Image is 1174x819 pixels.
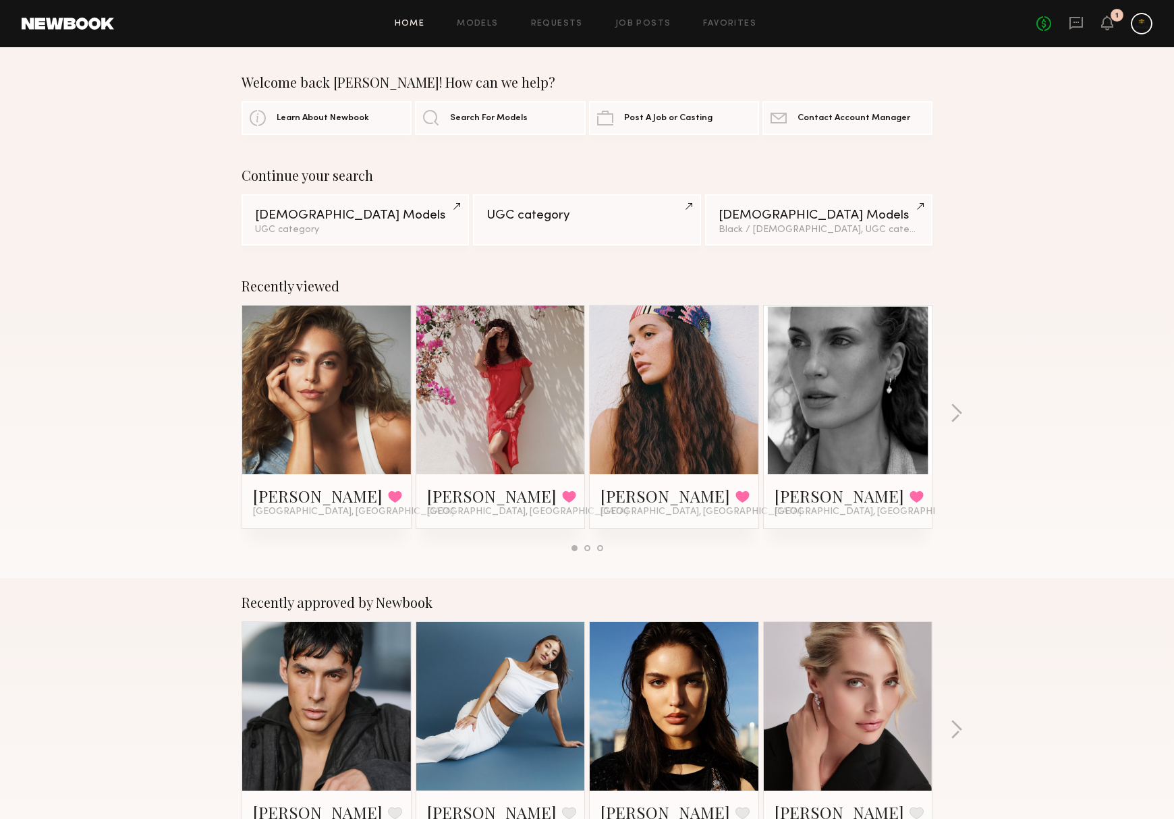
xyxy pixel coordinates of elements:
[457,20,498,28] a: Models
[395,20,425,28] a: Home
[531,20,583,28] a: Requests
[775,507,976,517] span: [GEOGRAPHIC_DATA], [GEOGRAPHIC_DATA]
[705,194,932,246] a: [DEMOGRAPHIC_DATA] ModelsBlack / [DEMOGRAPHIC_DATA], UGC category
[473,194,700,246] a: UGC category
[600,507,802,517] span: [GEOGRAPHIC_DATA], [GEOGRAPHIC_DATA]
[242,167,932,183] div: Continue your search
[589,101,759,135] a: Post A Job or Casting
[719,209,919,222] div: [DEMOGRAPHIC_DATA] Models
[703,20,756,28] a: Favorites
[242,594,932,611] div: Recently approved by Newbook
[762,101,932,135] a: Contact Account Manager
[277,114,369,123] span: Learn About Newbook
[486,209,687,222] div: UGC category
[719,225,919,235] div: Black / [DEMOGRAPHIC_DATA], UGC category
[242,278,932,294] div: Recently viewed
[427,507,628,517] span: [GEOGRAPHIC_DATA], [GEOGRAPHIC_DATA]
[1115,12,1119,20] div: 1
[427,485,557,507] a: [PERSON_NAME]
[253,485,383,507] a: [PERSON_NAME]
[242,194,469,246] a: [DEMOGRAPHIC_DATA] ModelsUGC category
[600,485,730,507] a: [PERSON_NAME]
[242,74,932,90] div: Welcome back [PERSON_NAME]! How can we help?
[450,114,528,123] span: Search For Models
[798,114,910,123] span: Contact Account Manager
[415,101,585,135] a: Search For Models
[255,209,455,222] div: [DEMOGRAPHIC_DATA] Models
[242,101,412,135] a: Learn About Newbook
[255,225,455,235] div: UGC category
[775,485,904,507] a: [PERSON_NAME]
[253,507,454,517] span: [GEOGRAPHIC_DATA], [GEOGRAPHIC_DATA]
[615,20,671,28] a: Job Posts
[624,114,712,123] span: Post A Job or Casting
